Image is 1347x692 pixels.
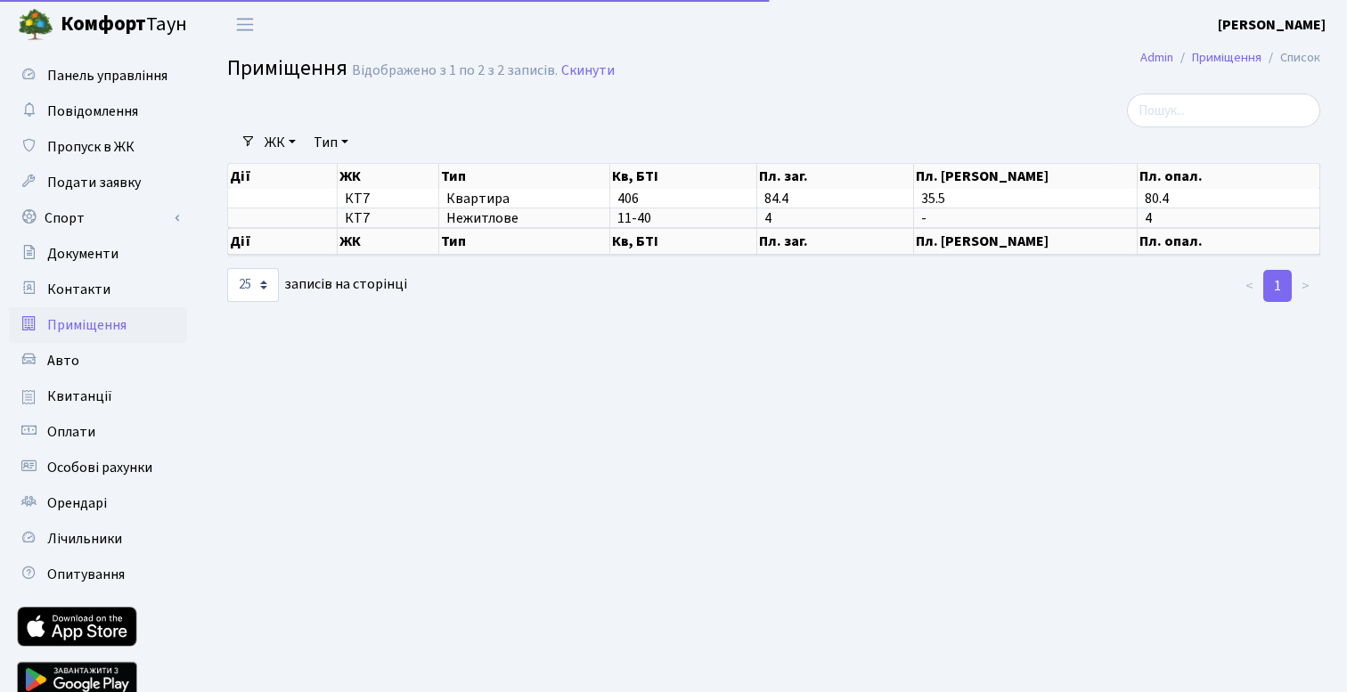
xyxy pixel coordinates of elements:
th: Пл. [PERSON_NAME] [914,228,1138,255]
span: 35.5 [921,189,945,208]
a: Оплати [9,414,187,450]
span: Документи [47,244,118,264]
a: Контакти [9,272,187,307]
a: Опитування [9,557,187,592]
b: Комфорт [61,10,146,38]
a: Квитанції [9,379,187,414]
nav: breadcrumb [1114,39,1347,77]
span: 11-40 [617,208,651,228]
span: Квитанції [47,387,112,406]
th: Кв, БТІ [610,228,758,255]
span: Подати заявку [47,173,141,192]
a: Скинути [561,62,615,79]
div: Відображено з 1 по 2 з 2 записів. [352,62,558,79]
th: ЖК [338,228,439,255]
span: Особові рахунки [47,458,152,477]
li: Список [1261,48,1320,68]
a: Тип [306,127,355,158]
a: [PERSON_NAME] [1218,14,1326,36]
span: Таун [61,10,187,40]
span: Орендарі [47,493,107,513]
a: Спорт [9,200,187,236]
span: Приміщення [227,53,347,84]
span: 4 [764,208,771,228]
a: Документи [9,236,187,272]
a: 1 [1263,270,1292,302]
span: 406 [617,189,639,208]
th: Пл. заг. [757,164,914,189]
a: Admin [1140,48,1173,67]
a: Панель управління [9,58,187,94]
a: Орендарі [9,485,187,521]
a: Особові рахунки [9,450,187,485]
span: - [921,208,927,228]
span: 4 [1145,208,1152,228]
th: Дії [228,228,338,255]
span: Авто [47,351,79,370]
span: Пропуск в ЖК [47,137,135,157]
span: КТ7 [345,191,431,206]
img: logo.png [18,7,53,43]
label: записів на сторінці [227,268,407,302]
th: Пл. опал. [1138,164,1320,189]
select: записів на сторінці [227,268,279,302]
b: [PERSON_NAME] [1218,15,1326,35]
a: ЖК [257,127,303,158]
th: Дії [228,164,338,189]
a: Повідомлення [9,94,187,129]
th: Пл. заг. [757,228,914,255]
th: Кв, БТІ [610,164,758,189]
span: Опитування [47,565,125,584]
th: Пл. [PERSON_NAME] [914,164,1138,189]
span: КТ7 [345,211,431,225]
a: Лічильники [9,521,187,557]
a: Авто [9,343,187,379]
span: Нежитлове [446,211,601,225]
span: Квартира [446,191,601,206]
span: Панель управління [47,66,167,85]
th: Тип [439,228,609,255]
span: 80.4 [1145,189,1169,208]
th: Пл. опал. [1138,228,1320,255]
a: Приміщення [1192,48,1261,67]
span: Приміщення [47,315,127,335]
span: Оплати [47,422,95,442]
span: 84.4 [764,189,788,208]
span: Контакти [47,280,110,299]
span: Повідомлення [47,102,138,121]
button: Переключити навігацію [223,10,267,39]
th: ЖК [338,164,439,189]
a: Приміщення [9,307,187,343]
span: Лічильники [47,529,122,549]
th: Тип [439,164,609,189]
input: Пошук... [1127,94,1320,127]
a: Пропуск в ЖК [9,129,187,165]
a: Подати заявку [9,165,187,200]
